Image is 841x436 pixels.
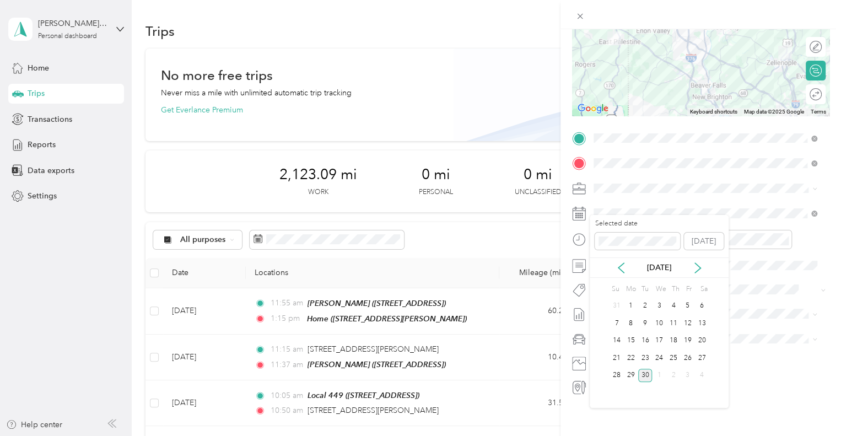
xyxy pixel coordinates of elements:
[666,351,681,365] div: 25
[690,108,737,116] button: Keyboard shortcuts
[610,316,624,330] div: 7
[638,299,653,313] div: 2
[610,299,624,313] div: 31
[681,334,695,348] div: 19
[624,282,636,297] div: Mo
[670,282,681,297] div: Th
[595,219,680,229] label: Selected date
[694,316,709,330] div: 13
[779,374,841,436] iframe: Everlance-gr Chat Button Frame
[681,299,695,313] div: 5
[681,351,695,365] div: 26
[624,316,638,330] div: 8
[636,262,682,273] p: [DATE]
[610,351,624,365] div: 21
[638,316,653,330] div: 9
[652,316,666,330] div: 10
[666,369,681,383] div: 2
[652,299,666,313] div: 3
[654,282,666,297] div: We
[638,334,653,348] div: 16
[652,351,666,365] div: 24
[610,369,624,383] div: 28
[684,233,724,250] button: [DATE]
[652,334,666,348] div: 17
[681,316,695,330] div: 12
[652,369,666,383] div: 1
[610,334,624,348] div: 14
[694,369,709,383] div: 4
[575,101,611,116] a: Open this area in Google Maps (opens a new window)
[681,369,695,383] div: 3
[624,369,638,383] div: 29
[684,282,694,297] div: Fr
[624,334,638,348] div: 15
[666,316,681,330] div: 11
[666,299,681,313] div: 4
[638,369,653,383] div: 30
[639,282,650,297] div: Tu
[694,334,709,348] div: 20
[744,109,804,115] span: Map data ©2025 Google
[624,299,638,313] div: 1
[698,282,709,297] div: Sa
[666,334,681,348] div: 18
[638,351,653,365] div: 23
[624,351,638,365] div: 22
[610,282,620,297] div: Su
[575,101,611,116] img: Google
[694,351,709,365] div: 27
[694,299,709,313] div: 6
